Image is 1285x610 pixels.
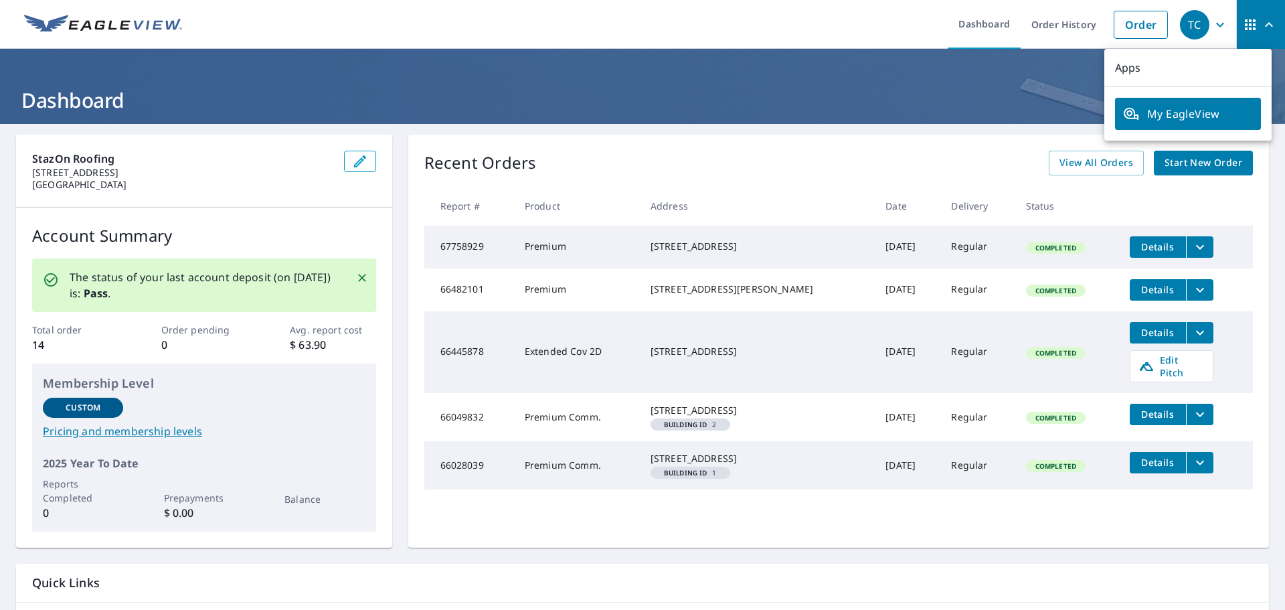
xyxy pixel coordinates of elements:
a: My EagleView [1115,98,1261,130]
button: detailsBtn-66049832 [1130,404,1186,425]
th: Report # [424,186,514,226]
p: Order pending [161,323,247,337]
h1: Dashboard [16,86,1269,114]
p: Account Summary [32,224,376,248]
a: Pricing and membership levels [43,423,365,439]
a: Order [1114,11,1168,39]
p: Recent Orders [424,151,537,175]
p: 14 [32,337,118,353]
p: The status of your last account deposit (on [DATE]) is: . [70,269,340,301]
td: Regular [940,269,1015,311]
div: [STREET_ADDRESS][PERSON_NAME] [651,283,864,296]
th: Date [875,186,940,226]
td: 66445878 [424,311,514,393]
td: Premium Comm. [514,441,640,489]
td: 67758929 [424,226,514,269]
span: My EagleView [1123,106,1253,122]
span: Edit Pitch [1138,354,1205,379]
p: $ 63.90 [290,337,375,353]
p: 2025 Year To Date [43,455,365,471]
span: Completed [1027,286,1084,295]
td: [DATE] [875,311,940,393]
b: Pass [84,286,108,301]
p: Balance [284,492,365,506]
div: [STREET_ADDRESS] [651,452,864,465]
td: Regular [940,393,1015,441]
td: Regular [940,441,1015,489]
p: Custom [66,402,100,414]
p: Prepayments [164,491,244,505]
em: Building ID [664,469,707,476]
td: Extended Cov 2D [514,311,640,393]
a: View All Orders [1049,151,1144,175]
p: $ 0.00 [164,505,244,521]
th: Address [640,186,875,226]
button: detailsBtn-67758929 [1130,236,1186,258]
td: 66482101 [424,269,514,311]
div: [STREET_ADDRESS] [651,404,864,417]
p: [STREET_ADDRESS] [32,167,333,179]
th: Status [1015,186,1119,226]
td: [DATE] [875,269,940,311]
p: Membership Level [43,374,365,392]
p: 0 [161,337,247,353]
a: Edit Pitch [1130,350,1213,382]
span: Start New Order [1165,155,1242,171]
td: 66028039 [424,441,514,489]
span: View All Orders [1059,155,1133,171]
p: Quick Links [32,575,1253,591]
button: filesDropdownBtn-66445878 [1186,322,1213,344]
span: Completed [1027,243,1084,252]
button: filesDropdownBtn-66049832 [1186,404,1213,425]
p: Apps [1104,49,1272,87]
button: filesDropdownBtn-67758929 [1186,236,1213,258]
td: Regular [940,311,1015,393]
button: Close [353,269,371,287]
span: Completed [1027,348,1084,358]
button: detailsBtn-66482101 [1130,279,1186,301]
button: detailsBtn-66028039 [1130,452,1186,473]
td: Regular [940,226,1015,269]
span: Completed [1027,413,1084,423]
p: [GEOGRAPHIC_DATA] [32,179,333,191]
span: 1 [656,469,725,476]
td: 66049832 [424,393,514,441]
th: Product [514,186,640,226]
td: Premium [514,269,640,311]
button: filesDropdownBtn-66028039 [1186,452,1213,473]
p: StazOn Roofing [32,151,333,167]
span: 2 [656,421,725,428]
span: Details [1138,408,1178,421]
p: Avg. report cost [290,323,375,337]
span: Details [1138,283,1178,296]
td: [DATE] [875,226,940,269]
em: Building ID [664,421,707,428]
p: 0 [43,505,123,521]
td: Premium Comm. [514,393,640,441]
div: TC [1180,10,1209,40]
td: [DATE] [875,441,940,489]
span: Details [1138,326,1178,339]
img: EV Logo [24,15,182,35]
div: [STREET_ADDRESS] [651,345,864,358]
th: Delivery [940,186,1015,226]
p: Reports Completed [43,477,123,505]
span: Details [1138,456,1178,469]
p: Total order [32,323,118,337]
button: detailsBtn-66445878 [1130,322,1186,344]
td: Premium [514,226,640,269]
div: [STREET_ADDRESS] [651,240,864,253]
button: filesDropdownBtn-66482101 [1186,279,1213,301]
a: Start New Order [1154,151,1253,175]
span: Completed [1027,461,1084,471]
span: Details [1138,240,1178,253]
td: [DATE] [875,393,940,441]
